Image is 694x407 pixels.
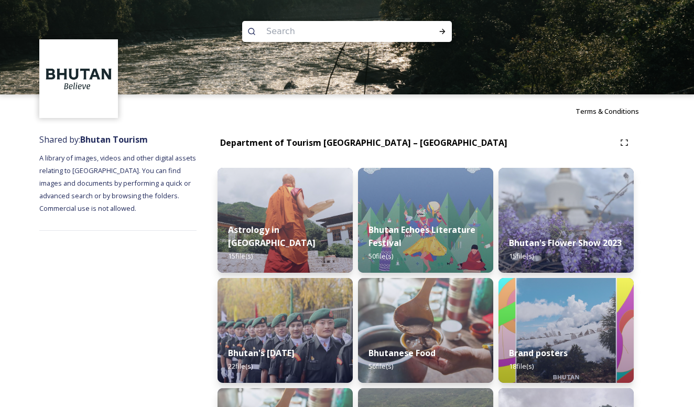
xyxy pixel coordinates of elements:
span: 50 file(s) [368,251,393,261]
img: Bhutan_Believe_800_1000_4.jpg [498,278,634,383]
span: 22 file(s) [228,361,253,371]
img: Bhutan%2520Flower%2520Show2.jpg [498,168,634,273]
img: Bhutan%2520Echoes7.jpg [358,168,493,273]
a: Terms & Conditions [576,105,655,117]
span: Terms & Conditions [576,106,639,116]
img: Bumdeling%2520090723%2520by%2520Amp%2520Sripimanwat-4.jpg [358,278,493,383]
input: Search [261,20,405,43]
strong: Brand posters [509,347,568,359]
span: 56 file(s) [368,361,393,371]
span: Shared by: [39,134,148,145]
img: BT_Logo_BB_Lockup_CMYK_High%2520Res.jpg [41,41,117,117]
span: 15 file(s) [509,251,534,261]
img: _SCH1465.jpg [218,168,353,273]
strong: Bhutan Tourism [80,134,148,145]
span: 18 file(s) [509,361,534,371]
strong: Department of Tourism [GEOGRAPHIC_DATA] – [GEOGRAPHIC_DATA] [220,137,507,148]
strong: Astrology in [GEOGRAPHIC_DATA] [228,224,316,249]
strong: Bhutan Echoes Literature Festival [368,224,475,249]
strong: Bhutan's [DATE] [228,347,295,359]
img: Bhutan%2520National%2520Day10.jpg [218,278,353,383]
span: 15 file(s) [228,251,253,261]
strong: Bhutan's Flower Show 2023 [509,237,622,249]
strong: Bhutanese Food [368,347,436,359]
span: A library of images, videos and other digital assets relating to [GEOGRAPHIC_DATA]. You can find ... [39,153,198,213]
